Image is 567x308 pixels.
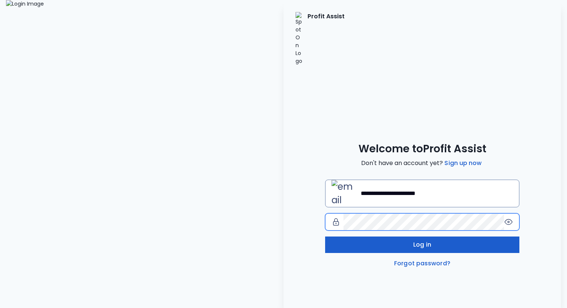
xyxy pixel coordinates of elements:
[361,159,483,168] span: Don't have an account yet?
[331,180,358,207] img: email
[307,12,345,65] p: Profit Assist
[295,12,303,65] img: SpotOn Logo
[325,237,519,253] button: Log in
[413,240,431,249] span: Log in
[358,142,486,156] span: Welcome to Profit Assist
[443,159,483,168] a: Sign up now
[393,259,452,268] a: Forgot password?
